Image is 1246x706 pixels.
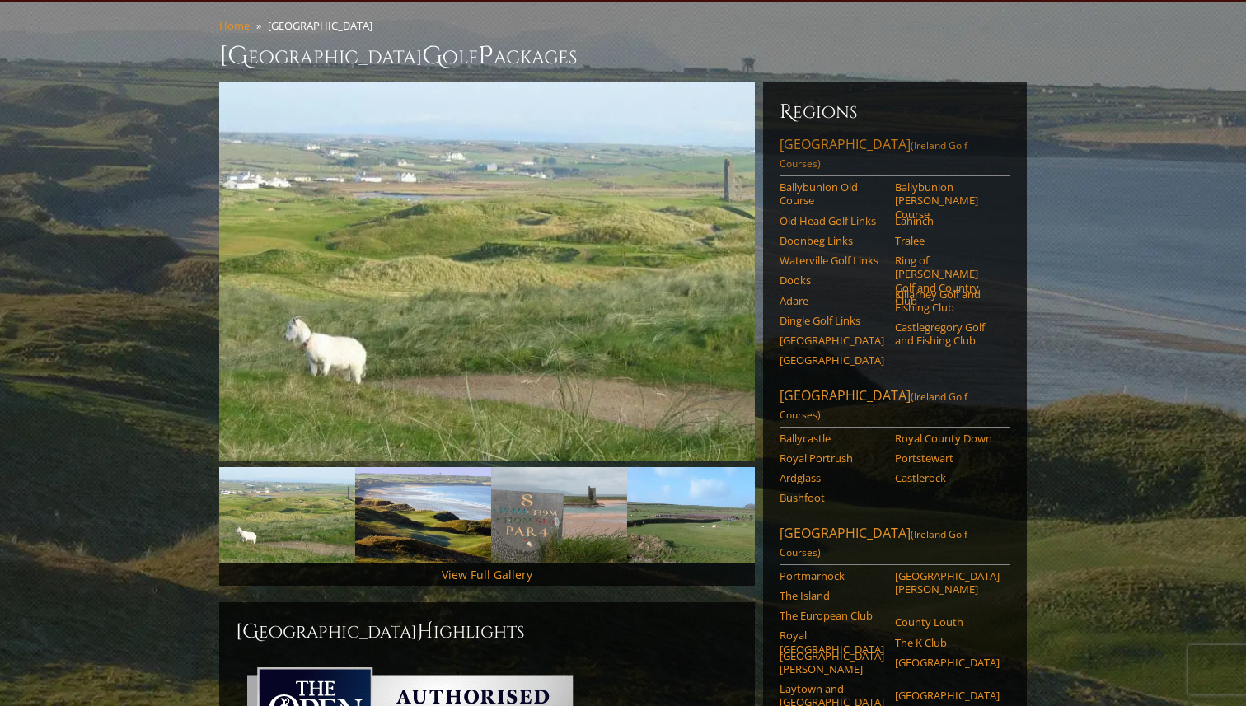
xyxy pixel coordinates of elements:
a: [GEOGRAPHIC_DATA][PERSON_NAME] [895,569,1000,596]
a: Ardglass [780,471,884,484]
a: Old Head Golf Links [780,214,884,227]
a: [GEOGRAPHIC_DATA](Ireland Golf Courses) [780,135,1010,176]
a: Ballybunion Old Course [780,180,884,208]
a: Royal County Down [895,432,1000,445]
a: Portmarnock [780,569,884,582]
a: Royal Portrush [780,451,884,465]
a: County Louth [895,615,1000,629]
a: Portstewart [895,451,1000,465]
a: [GEOGRAPHIC_DATA](Ireland Golf Courses) [780,524,1010,565]
span: (Ireland Golf Courses) [780,527,967,559]
a: Ring of [PERSON_NAME] Golf and Country Club [895,254,1000,307]
a: Bushfoot [780,491,884,504]
a: [GEOGRAPHIC_DATA](Ireland Golf Courses) [780,386,1010,428]
span: H [417,619,433,645]
h2: [GEOGRAPHIC_DATA] ighlights [236,619,738,645]
h6: Regions [780,99,1010,125]
span: P [478,40,494,72]
a: Lahinch [895,214,1000,227]
a: Dingle Golf Links [780,314,884,327]
a: [GEOGRAPHIC_DATA] [780,353,884,367]
li: [GEOGRAPHIC_DATA] [268,18,379,33]
a: Waterville Golf Links [780,254,884,267]
a: [GEOGRAPHIC_DATA] [780,334,884,347]
a: Ballybunion [PERSON_NAME] Course [895,180,1000,221]
a: View Full Gallery [442,567,532,582]
a: The European Club [780,609,884,622]
a: [GEOGRAPHIC_DATA] [895,689,1000,702]
a: Dooks [780,274,884,287]
a: The K Club [895,636,1000,649]
a: [GEOGRAPHIC_DATA][PERSON_NAME] [780,649,884,676]
span: G [422,40,443,72]
a: The Island [780,589,884,602]
span: (Ireland Golf Courses) [780,390,967,422]
h1: [GEOGRAPHIC_DATA] olf ackages [219,40,1027,72]
a: Ballycastle [780,432,884,445]
a: Tralee [895,234,1000,247]
a: Castlegregory Golf and Fishing Club [895,320,1000,348]
a: Royal [GEOGRAPHIC_DATA] [780,629,884,656]
a: Adare [780,294,884,307]
a: Killarney Golf and Fishing Club [895,288,1000,315]
a: Castlerock [895,471,1000,484]
a: Home [219,18,250,33]
a: Doonbeg Links [780,234,884,247]
a: [GEOGRAPHIC_DATA] [895,656,1000,669]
